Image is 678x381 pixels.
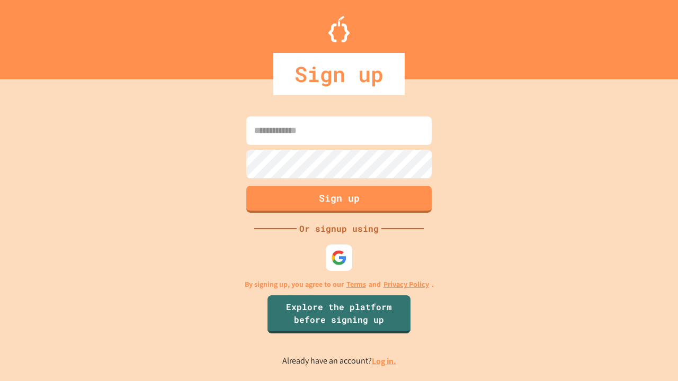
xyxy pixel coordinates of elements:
[273,53,405,95] div: Sign up
[383,279,429,290] a: Privacy Policy
[267,295,411,333] a: Explore the platform before signing up
[331,250,347,266] img: google-icon.svg
[245,279,434,290] p: By signing up, you agree to our and .
[328,16,350,42] img: Logo.svg
[297,222,381,235] div: Or signup using
[372,356,396,367] a: Log in.
[282,355,396,368] p: Already have an account?
[246,186,432,213] button: Sign up
[346,279,366,290] a: Terms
